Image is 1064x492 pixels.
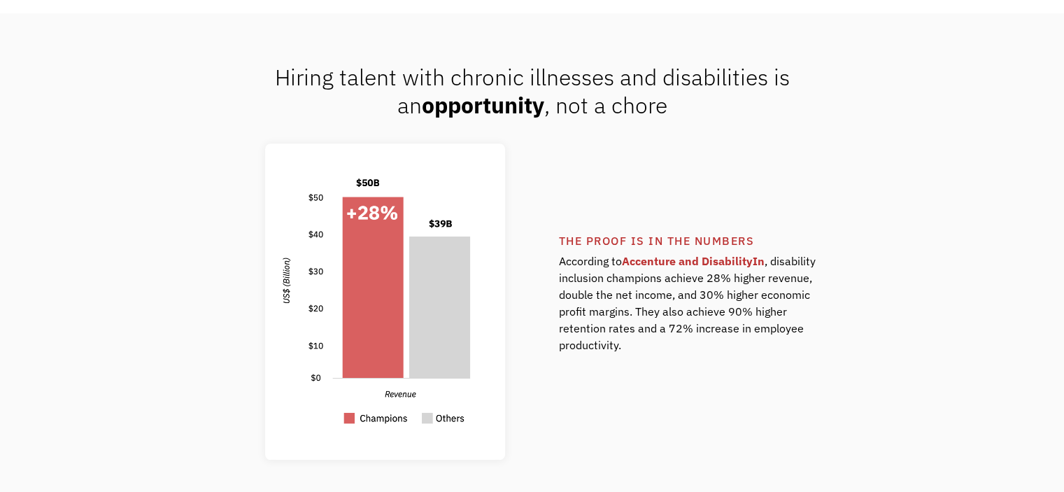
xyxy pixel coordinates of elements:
[422,90,544,120] strong: opportunity
[283,161,488,441] img: A bar graph displaying how companies that champions disability inclusion has 28% higher revenue o...
[559,232,928,249] div: The proof is in the numbers
[559,249,817,371] div: According to , disability inclusion champions achieve 28% higher revenue, double the net income, ...
[275,62,790,120] span: Hiring talent with chronic illnesses and disabilities is an , not a chore
[622,254,765,268] a: Accenture and DisabilityIn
